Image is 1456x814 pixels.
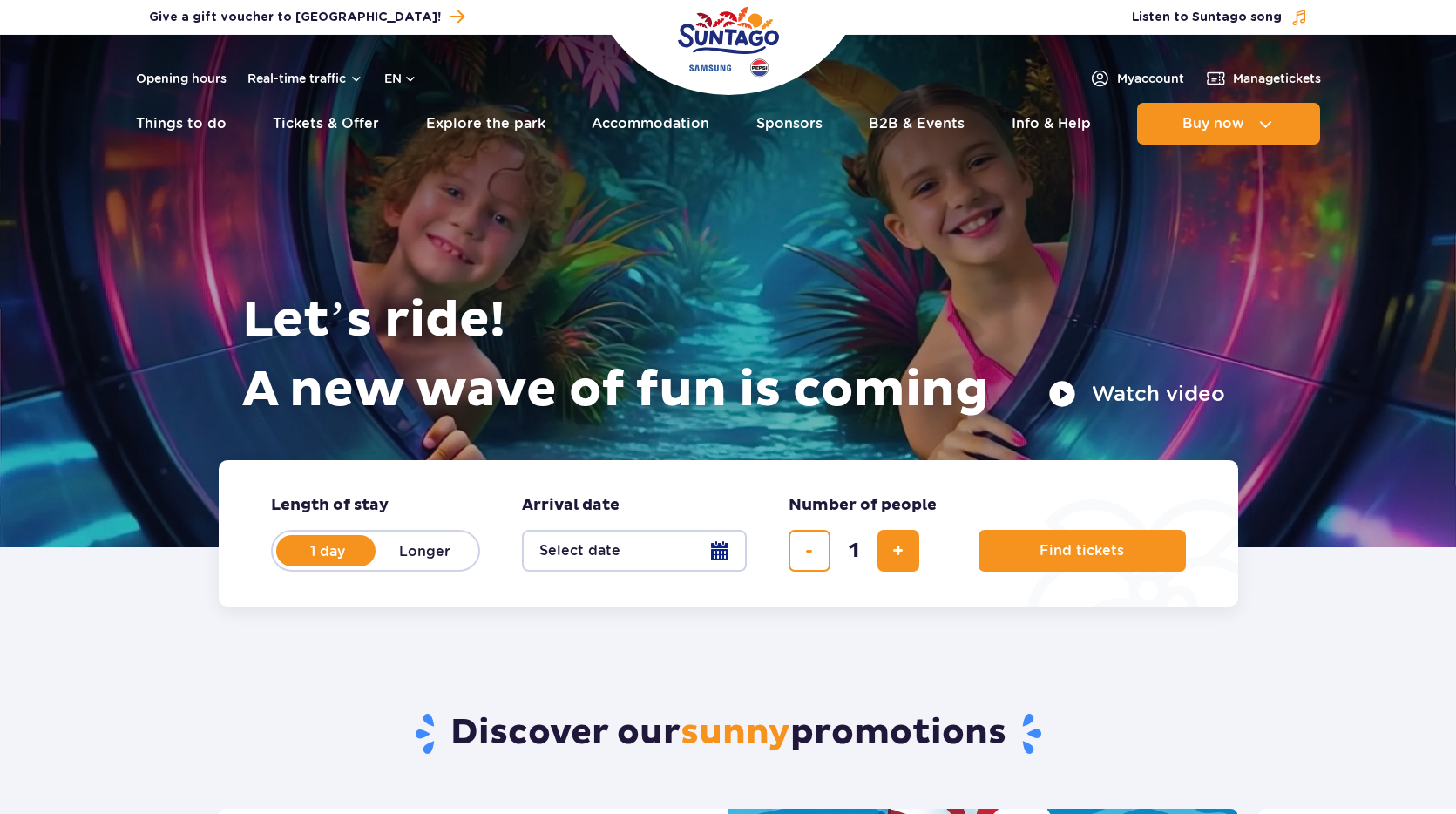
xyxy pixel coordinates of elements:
h1: Let’s ride! A new wave of fun is coming [242,286,1225,425]
button: add ticket [877,530,919,572]
h2: Discover our promotions [218,711,1238,756]
a: Myaccount [1089,68,1184,89]
button: remove ticket [789,530,830,572]
button: Select date [522,530,747,572]
span: sunny [681,711,790,755]
a: Tickets & Offer [273,103,379,145]
span: Give a gift voucher to [GEOGRAPHIC_DATA]! [149,9,441,26]
a: Things to do [136,103,227,145]
a: Info & Help [1012,103,1091,145]
a: Managetickets [1205,68,1321,89]
span: Buy now [1182,116,1244,132]
a: Accommodation [592,103,709,145]
button: Find tickets [979,530,1186,572]
span: Length of stay [271,495,389,516]
label: Longer [376,532,475,569]
span: Find tickets [1040,543,1124,559]
button: Real-time traffic [247,71,363,85]
span: Manage tickets [1233,70,1321,87]
span: Arrival date [522,495,620,516]
label: 1 day [278,532,377,569]
a: B2B & Events [869,103,965,145]
button: Buy now [1137,103,1320,145]
span: Listen to Suntago song [1132,9,1282,26]
input: number of tickets [833,530,875,572]
span: Number of people [789,495,937,516]
a: Sponsors [756,103,823,145]
a: Opening hours [136,70,227,87]
button: Watch video [1048,380,1225,408]
button: Listen to Suntago song [1132,9,1308,26]
span: My account [1117,70,1184,87]
a: Give a gift voucher to [GEOGRAPHIC_DATA]! [149,5,464,29]
button: en [384,70,417,87]
a: Explore the park [426,103,545,145]
form: Planning your visit to Park of Poland [219,460,1238,607]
